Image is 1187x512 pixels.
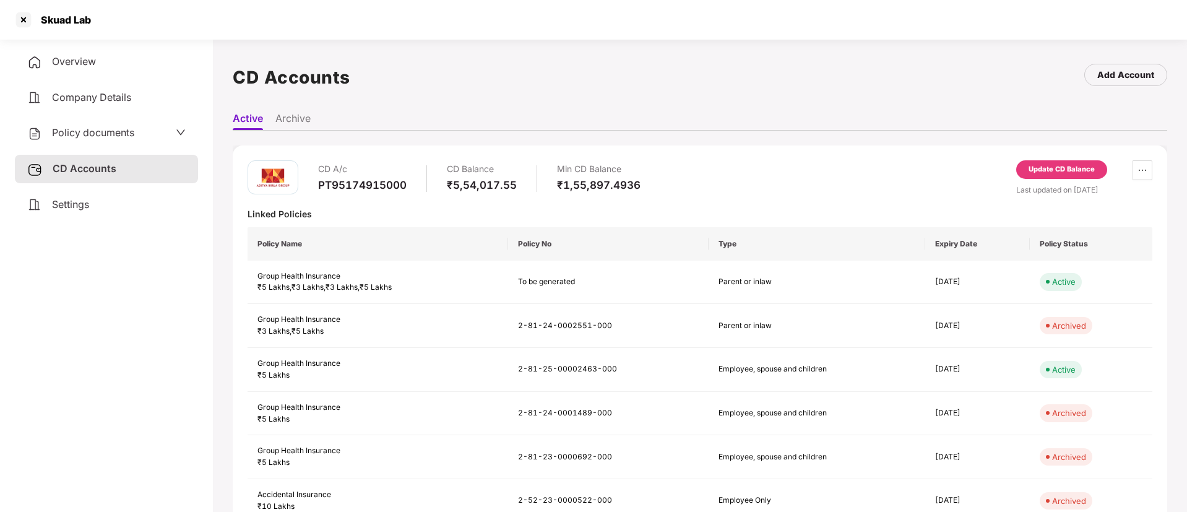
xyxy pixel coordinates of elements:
[709,227,925,261] th: Type
[52,198,89,210] span: Settings
[33,14,91,26] div: Skuad Lab
[508,227,709,261] th: Policy No
[508,304,709,348] td: 2-81-24-0002551-000
[925,392,1030,436] td: [DATE]
[447,178,517,192] div: ₹5,54,017.55
[925,435,1030,479] td: [DATE]
[1097,68,1154,82] div: Add Account
[257,402,498,414] div: Group Health Insurance
[257,445,498,457] div: Group Health Insurance
[360,282,392,292] span: ₹5 Lakhs
[447,160,517,178] div: CD Balance
[719,495,855,506] div: Employee Only
[557,178,641,192] div: ₹1,55,897.4936
[27,90,42,105] img: svg+xml;base64,PHN2ZyB4bWxucz0iaHR0cDovL3d3dy53My5vcmcvMjAwMC9zdmciIHdpZHRoPSIyNCIgaGVpZ2h0PSIyNC...
[257,282,291,292] span: ₹5 Lakhs ,
[257,414,290,423] span: ₹5 Lakhs
[557,160,641,178] div: Min CD Balance
[52,126,134,139] span: Policy documents
[257,370,290,380] span: ₹5 Lakhs
[52,55,96,67] span: Overview
[508,392,709,436] td: 2-81-24-0001489-000
[257,501,295,511] span: ₹10 Lakhs
[257,271,498,282] div: Group Health Insurance
[1016,184,1152,196] div: Last updated on [DATE]
[257,489,498,501] div: Accidental Insurance
[27,197,42,212] img: svg+xml;base64,PHN2ZyB4bWxucz0iaHR0cDovL3d3dy53My5vcmcvMjAwMC9zdmciIHdpZHRoPSIyNCIgaGVpZ2h0PSIyNC...
[291,282,326,292] span: ₹3 Lakhs ,
[508,261,709,305] td: To be generated
[508,435,709,479] td: 2-81-23-0000692-000
[53,162,116,175] span: CD Accounts
[1133,165,1152,175] span: ellipsis
[254,159,291,196] img: aditya.png
[52,91,131,103] span: Company Details
[719,451,855,463] div: Employee, spouse and children
[1030,227,1152,261] th: Policy Status
[925,227,1030,261] th: Expiry Date
[233,112,263,130] li: Active
[1052,276,1076,288] div: Active
[326,282,360,292] span: ₹3 Lakhs ,
[925,261,1030,305] td: [DATE]
[257,358,498,370] div: Group Health Insurance
[719,407,855,419] div: Employee, spouse and children
[318,160,407,178] div: CD A/c
[925,304,1030,348] td: [DATE]
[1029,164,1095,175] div: Update CD Balance
[925,348,1030,392] td: [DATE]
[508,348,709,392] td: 2-81-25-00002463-000
[275,112,311,130] li: Archive
[719,276,855,288] div: Parent or inlaw
[291,326,324,336] span: ₹5 Lakhs
[257,314,498,326] div: Group Health Insurance
[257,458,290,467] span: ₹5 Lakhs
[257,326,291,336] span: ₹3 Lakhs ,
[1052,319,1086,332] div: Archived
[27,126,42,141] img: svg+xml;base64,PHN2ZyB4bWxucz0iaHR0cDovL3d3dy53My5vcmcvMjAwMC9zdmciIHdpZHRoPSIyNCIgaGVpZ2h0PSIyNC...
[719,363,855,375] div: Employee, spouse and children
[1052,363,1076,376] div: Active
[248,208,1152,220] div: Linked Policies
[1052,495,1086,507] div: Archived
[1052,407,1086,419] div: Archived
[1133,160,1152,180] button: ellipsis
[1052,451,1086,463] div: Archived
[176,128,186,137] span: down
[233,64,350,91] h1: CD Accounts
[248,227,508,261] th: Policy Name
[27,162,43,177] img: svg+xml;base64,PHN2ZyB3aWR0aD0iMjUiIGhlaWdodD0iMjQiIHZpZXdCb3g9IjAgMCAyNSAyNCIgZmlsbD0ibm9uZSIgeG...
[719,320,855,332] div: Parent or inlaw
[27,55,42,70] img: svg+xml;base64,PHN2ZyB4bWxucz0iaHR0cDovL3d3dy53My5vcmcvMjAwMC9zdmciIHdpZHRoPSIyNCIgaGVpZ2h0PSIyNC...
[318,178,407,192] div: PT95174915000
